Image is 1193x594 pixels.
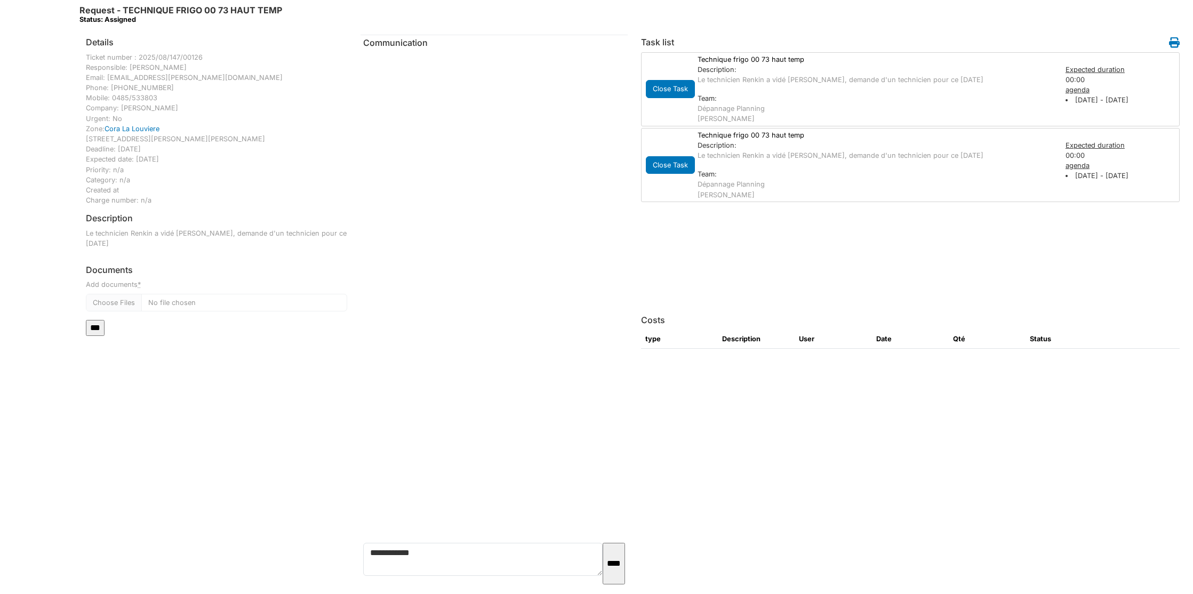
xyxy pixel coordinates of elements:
a: Cora La Louviere [105,125,159,133]
p: Le technicien Renkin a vidé [PERSON_NAME], demande d'un technicien pour ce [DATE] [86,228,347,248]
div: Expected duration [1066,65,1178,75]
div: Technique frigo 00 73 haut temp [692,130,1060,140]
label: Add documents [86,279,141,290]
th: Date [872,330,949,349]
h6: Details [86,37,114,47]
span: translation missing: en.communication.communication [363,37,428,48]
div: Status: Assigned [79,15,282,23]
th: type [641,330,718,349]
div: Team: [698,93,1055,103]
div: 00:00 [1060,140,1183,200]
div: 00:00 [1060,65,1183,124]
p: Le technicien Renkin a vidé [PERSON_NAME], demande d'un technicien pour ce [DATE] [698,75,1055,85]
th: Status [1026,330,1102,349]
a: Close Task [646,158,695,170]
div: Ticket number : 2025/08/147/00126 Responsible: [PERSON_NAME] Email: [EMAIL_ADDRESS][PERSON_NAME][... [86,52,347,206]
th: User [795,330,871,349]
div: Dépannage Planning [698,179,1055,189]
h6: Request - TECHNIQUE FRIGO 00 73 HAUT TEMP [79,5,282,24]
h6: Costs [641,315,665,325]
div: agenda [1066,85,1178,95]
li: [DATE] - [DATE] [1066,95,1178,105]
abbr: required [138,280,141,288]
span: translation missing: en.todo.action.close_task [653,161,688,169]
div: Team: [698,169,1055,179]
h6: Task list [641,37,674,47]
li: [DATE] - [DATE] [1066,171,1178,181]
h6: Description [86,213,133,223]
div: Technique frigo 00 73 haut temp [692,54,1060,65]
i: Work order [1169,37,1180,48]
th: Qté [949,330,1026,349]
p: Le technicien Renkin a vidé [PERSON_NAME], demande d'un technicien pour ce [DATE] [698,150,1055,160]
div: Description: [698,65,1055,75]
div: Expected duration [1066,140,1178,150]
a: Close Task [646,83,695,94]
h6: Documents [86,265,347,275]
div: [PERSON_NAME] [698,190,1055,200]
div: Dépannage Planning [698,103,1055,114]
div: Description: [698,140,1055,150]
div: agenda [1066,160,1178,171]
span: translation missing: en.todo.action.close_task [653,85,688,93]
th: Description [718,330,795,349]
div: [PERSON_NAME] [698,114,1055,124]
